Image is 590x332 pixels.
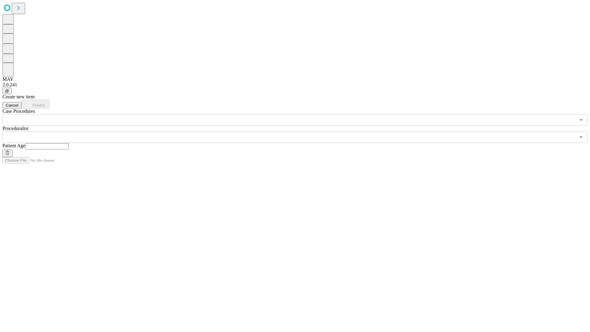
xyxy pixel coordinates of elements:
[22,100,50,109] button: Predict
[577,133,585,141] button: Open
[577,116,585,124] button: Open
[6,103,18,108] span: Cancel
[2,109,35,114] span: Scheduled Procedure
[2,77,588,82] div: MAY
[2,126,28,131] span: Proceduralist
[2,143,25,148] span: Patient Age
[32,103,45,108] span: Predict
[2,88,12,94] button: @
[2,94,35,99] span: Create new item
[2,102,22,109] button: Cancel
[5,89,9,93] span: @
[2,82,588,88] div: 2.0.241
